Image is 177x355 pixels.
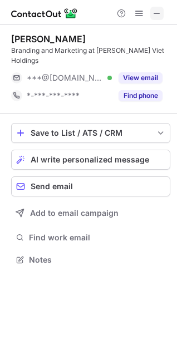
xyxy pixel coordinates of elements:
[11,33,86,45] div: [PERSON_NAME]
[27,73,104,83] span: ***@[DOMAIN_NAME]
[31,182,73,191] span: Send email
[11,123,170,143] button: save-profile-one-click
[11,176,170,196] button: Send email
[11,203,170,223] button: Add to email campaign
[29,255,166,265] span: Notes
[11,230,170,245] button: Find work email
[119,90,163,101] button: Reveal Button
[11,46,170,66] div: Branding and Marketing at [PERSON_NAME] Viet Holdings
[11,7,78,20] img: ContactOut v5.3.10
[119,72,163,83] button: Reveal Button
[30,209,119,218] span: Add to email campaign
[11,252,170,268] button: Notes
[31,155,149,164] span: AI write personalized message
[29,233,166,243] span: Find work email
[31,129,151,137] div: Save to List / ATS / CRM
[11,150,170,170] button: AI write personalized message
